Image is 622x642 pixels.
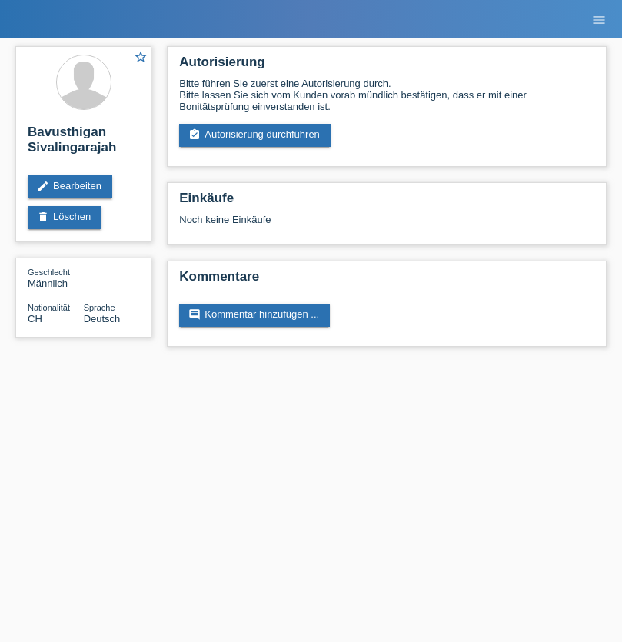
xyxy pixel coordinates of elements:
[134,50,148,66] a: star_border
[134,50,148,64] i: star_border
[28,303,70,312] span: Nationalität
[28,175,112,198] a: editBearbeiten
[179,55,594,78] h2: Autorisierung
[584,15,614,24] a: menu
[84,303,115,312] span: Sprache
[179,214,594,237] div: Noch keine Einkäufe
[188,128,201,141] i: assignment_turned_in
[591,12,607,28] i: menu
[179,78,594,112] div: Bitte führen Sie zuerst eine Autorisierung durch. Bitte lassen Sie sich vom Kunden vorab mündlich...
[188,308,201,321] i: comment
[84,313,121,324] span: Deutsch
[28,206,101,229] a: deleteLöschen
[37,211,49,223] i: delete
[28,266,84,289] div: Männlich
[179,124,331,147] a: assignment_turned_inAutorisierung durchführen
[179,191,594,214] h2: Einkäufe
[28,313,42,324] span: Schweiz
[179,269,594,292] h2: Kommentare
[179,304,330,327] a: commentKommentar hinzufügen ...
[28,125,139,163] h2: Bavusthigan Sivalingarajah
[28,268,70,277] span: Geschlecht
[37,180,49,192] i: edit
